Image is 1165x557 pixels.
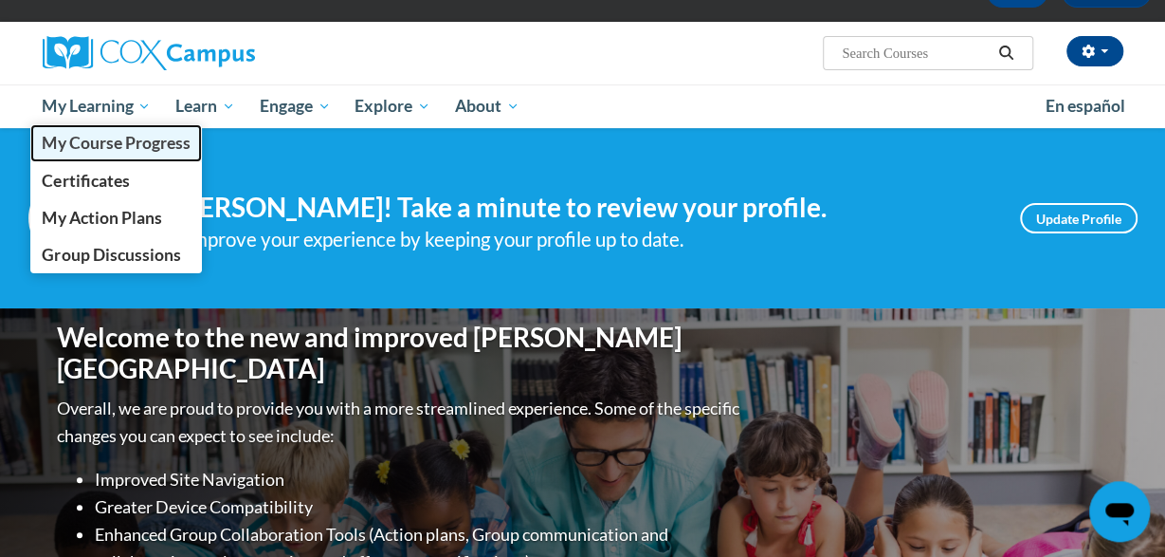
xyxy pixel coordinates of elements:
[42,133,190,153] span: My Course Progress
[163,84,247,128] a: Learn
[1089,481,1150,542] iframe: Button to launch messaging window
[455,95,519,118] span: About
[30,162,203,199] a: Certificates
[30,84,164,128] a: My Learning
[1033,86,1138,126] a: En español
[355,95,430,118] span: Explore
[30,236,203,273] a: Group Discussions
[43,36,255,70] img: Cox Campus
[1066,36,1123,66] button: Account Settings
[57,322,744,385] h1: Welcome to the new and improved [PERSON_NAME][GEOGRAPHIC_DATA]
[443,84,532,128] a: About
[1020,203,1138,233] a: Update Profile
[42,171,129,191] span: Certificates
[1046,96,1125,116] span: En español
[42,208,161,228] span: My Action Plans
[95,493,744,521] li: Greater Device Compatibility
[175,95,235,118] span: Learn
[28,176,114,261] img: Profile Image
[30,199,203,236] a: My Action Plans
[57,395,744,450] p: Overall, we are proud to provide you with a more streamlined experience. Some of the specific cha...
[142,224,992,255] div: Help improve your experience by keeping your profile up to date.
[42,95,151,118] span: My Learning
[43,36,384,70] a: Cox Campus
[342,84,443,128] a: Explore
[42,245,180,265] span: Group Discussions
[260,95,331,118] span: Engage
[30,124,203,161] a: My Course Progress
[247,84,343,128] a: Engage
[28,84,1138,128] div: Main menu
[142,192,992,224] h4: Hi [PERSON_NAME]! Take a minute to review your profile.
[840,42,992,65] input: Search Courses
[992,42,1020,65] button: Search
[95,466,744,493] li: Improved Site Navigation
